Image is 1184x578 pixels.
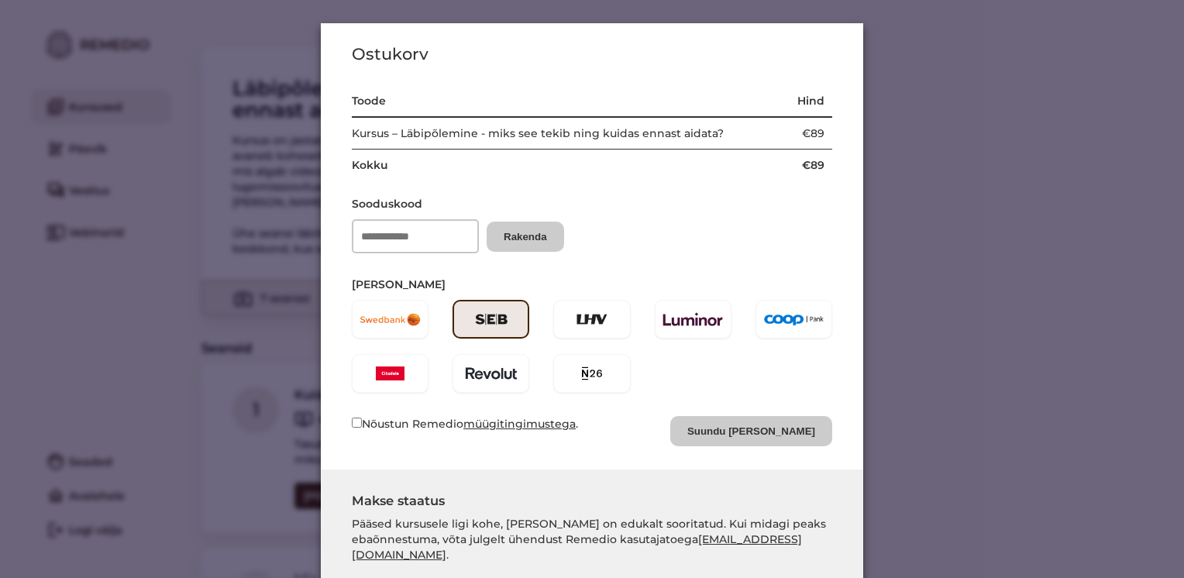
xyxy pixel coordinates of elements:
[352,493,832,508] h3: Makse staatus
[463,417,576,431] a: müügitingimustega
[783,150,832,173] td: €89
[352,85,783,118] th: Toode
[352,118,783,150] td: Kursus – Läbipõlemine - miks see tekib ning kuidas ennast aidata?
[352,417,578,431] label: Nõustun Remedio .
[783,118,832,150] td: €89
[352,516,832,563] p: Pääsed kursusele ligi kohe, [PERSON_NAME] on edukalt sooritatud. Kui midagi peaks ebaõnnestuma, v...
[352,150,783,173] td: Kokku
[352,196,832,212] h3: Sooduskood
[670,416,832,446] button: Suundu [PERSON_NAME]
[352,418,362,428] input: Nõustun Remediomüügitingimustega.
[487,222,564,252] button: Rakenda
[352,46,832,62] h2: Ostukorv
[783,85,832,118] th: Hind
[352,277,832,292] h3: [PERSON_NAME]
